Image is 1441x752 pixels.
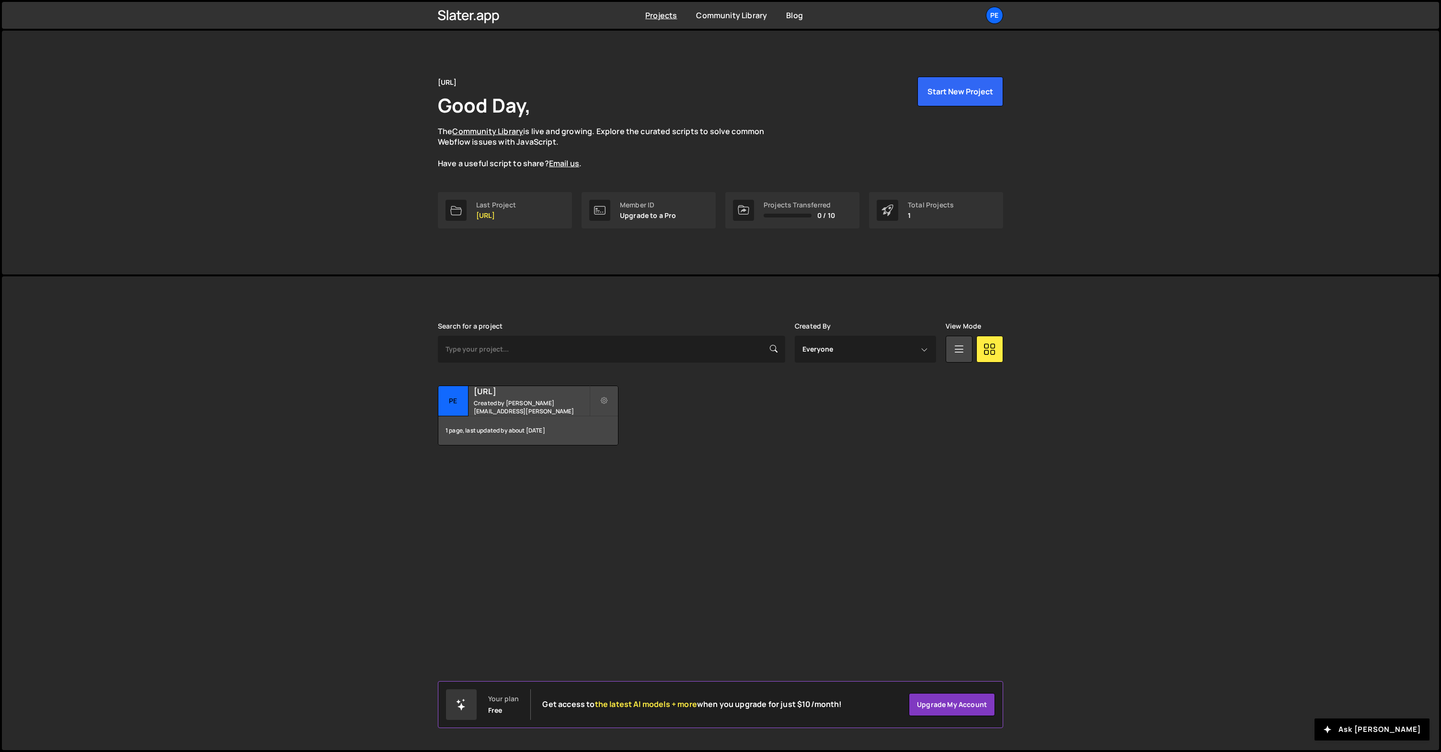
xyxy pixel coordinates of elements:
[549,158,579,169] a: Email us
[438,192,572,228] a: Last Project [URL]
[595,699,697,709] span: the latest AI models + more
[474,386,589,397] h2: [URL]
[438,77,457,88] div: [URL]
[474,399,589,415] small: Created by [PERSON_NAME][EMAIL_ADDRESS][PERSON_NAME]
[488,695,519,703] div: Your plan
[438,322,503,330] label: Search for a project
[986,7,1003,24] a: Pe
[488,706,503,714] div: Free
[917,77,1003,106] button: Start New Project
[946,322,981,330] label: View Mode
[476,212,516,219] p: [URL]
[908,212,954,219] p: 1
[438,126,783,169] p: The is live and growing. Explore the curated scripts to solve common Webflow issues with JavaScri...
[438,386,618,445] a: Pe [URL] Created by [PERSON_NAME][EMAIL_ADDRESS][PERSON_NAME] 1 page, last updated by about [DATE]
[438,92,531,118] h1: Good Day,
[696,10,767,21] a: Community Library
[909,693,995,716] a: Upgrade my account
[620,201,676,209] div: Member ID
[542,700,842,709] h2: Get access to when you upgrade for just $10/month!
[438,416,618,445] div: 1 page, last updated by about [DATE]
[620,212,676,219] p: Upgrade to a Pro
[795,322,831,330] label: Created By
[786,10,803,21] a: Blog
[476,201,516,209] div: Last Project
[438,386,469,416] div: Pe
[438,336,785,363] input: Type your project...
[1315,718,1430,741] button: Ask [PERSON_NAME]
[908,201,954,209] div: Total Projects
[764,201,835,209] div: Projects Transferred
[452,126,523,137] a: Community Library
[645,10,677,21] a: Projects
[817,212,835,219] span: 0 / 10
